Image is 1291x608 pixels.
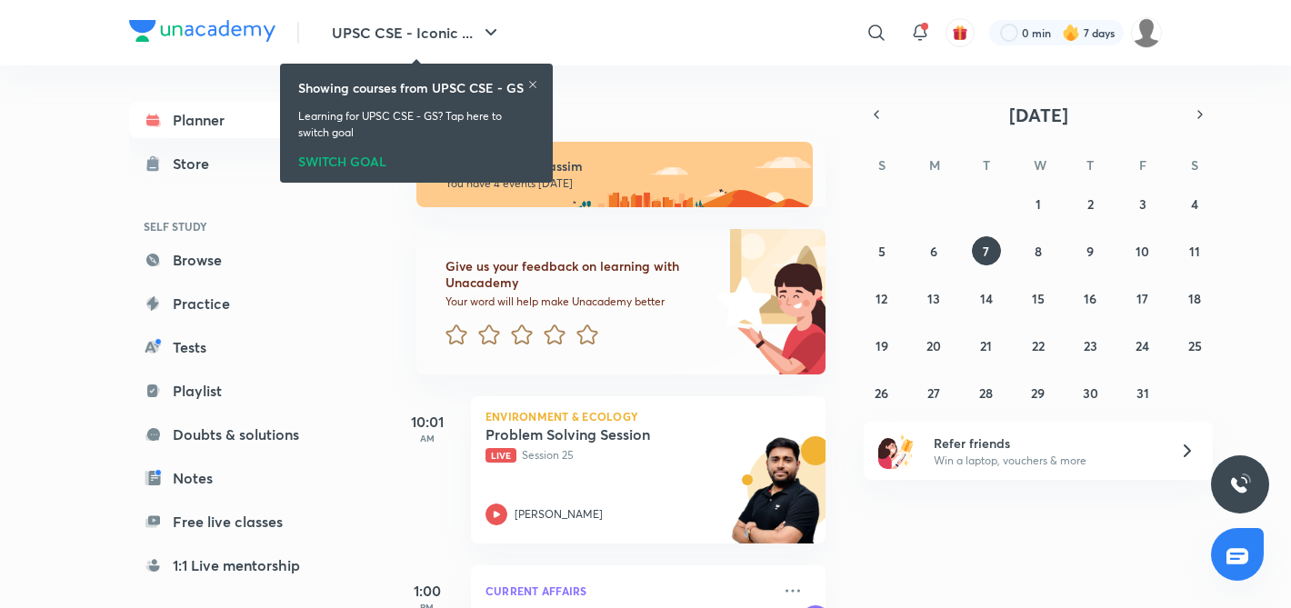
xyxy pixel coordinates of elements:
abbr: October 6, 2025 [930,243,937,260]
a: Company Logo [129,20,275,46]
a: Playlist [129,373,340,409]
p: Learning for UPSC CSE - GS? Tap here to switch goal [298,108,535,141]
p: Environment & Ecology [485,411,811,422]
abbr: Wednesday [1034,156,1046,174]
p: AM [391,433,464,444]
abbr: October 14, 2025 [980,290,993,307]
abbr: Tuesday [983,156,990,174]
button: October 10, 2025 [1128,236,1157,265]
abbr: Sunday [878,156,886,174]
p: Win a laptop, vouchers & more [934,453,1157,469]
button: October 17, 2025 [1128,284,1157,313]
img: ttu [1229,473,1251,495]
abbr: October 21, 2025 [980,337,992,354]
abbr: October 16, 2025 [1084,290,1096,307]
button: October 13, 2025 [919,284,948,313]
abbr: October 1, 2025 [1036,195,1041,213]
img: streak [1062,24,1080,42]
abbr: October 7, 2025 [983,243,989,260]
button: October 7, 2025 [972,236,1001,265]
div: Store [173,153,220,174]
abbr: October 30, 2025 [1083,384,1098,402]
h6: Refer friends [934,434,1157,453]
h6: SELF STUDY [129,211,340,242]
h6: Give us your feedback on learning with Unacademy [445,258,711,291]
button: October 20, 2025 [919,331,948,360]
abbr: October 23, 2025 [1084,337,1097,354]
abbr: Friday [1139,156,1146,174]
a: Browse [129,242,340,278]
button: October 26, 2025 [867,378,896,407]
a: 1:1 Live mentorship [129,547,340,583]
button: October 29, 2025 [1024,378,1053,407]
button: October 4, 2025 [1180,189,1209,218]
button: October 14, 2025 [972,284,1001,313]
button: October 23, 2025 [1076,331,1105,360]
button: [DATE] [889,102,1187,127]
abbr: October 28, 2025 [979,384,993,402]
abbr: October 4, 2025 [1191,195,1198,213]
button: October 19, 2025 [867,331,896,360]
abbr: October 22, 2025 [1032,337,1045,354]
button: October 31, 2025 [1128,378,1157,407]
button: October 24, 2025 [1128,331,1157,360]
abbr: October 11, 2025 [1189,243,1200,260]
abbr: October 8, 2025 [1035,243,1042,260]
p: [PERSON_NAME] [515,506,603,523]
abbr: October 27, 2025 [927,384,940,402]
a: Doubts & solutions [129,416,340,453]
button: October 12, 2025 [867,284,896,313]
h5: 10:01 [391,411,464,433]
img: Company Logo [129,20,275,42]
img: avatar [952,25,968,41]
h6: Showing courses from UPSC CSE - GS [298,78,524,97]
abbr: Thursday [1086,156,1094,174]
abbr: October 5, 2025 [878,243,886,260]
img: morning [416,142,813,207]
abbr: October 29, 2025 [1031,384,1045,402]
abbr: October 2, 2025 [1087,195,1094,213]
p: Session 25 [485,447,771,463]
a: Tests [129,329,340,365]
button: October 22, 2025 [1024,331,1053,360]
button: October 9, 2025 [1076,236,1105,265]
button: October 11, 2025 [1180,236,1209,265]
h5: Problem Solving Session [485,425,712,444]
abbr: October 19, 2025 [876,337,888,354]
abbr: October 10, 2025 [1136,243,1149,260]
img: feedback_image [656,229,826,374]
abbr: October 20, 2025 [926,337,941,354]
button: October 15, 2025 [1024,284,1053,313]
a: Store [129,145,340,182]
img: referral [878,433,915,469]
img: wassim [1131,17,1162,48]
button: October 21, 2025 [972,331,1001,360]
h6: Good morning, wassim [445,158,796,174]
abbr: Monday [929,156,940,174]
button: October 1, 2025 [1024,189,1053,218]
button: October 6, 2025 [919,236,948,265]
h4: [DATE] [416,102,844,124]
abbr: October 24, 2025 [1136,337,1149,354]
button: avatar [946,18,975,47]
abbr: October 13, 2025 [927,290,940,307]
div: SWITCH GOAL [298,148,535,168]
button: October 27, 2025 [919,378,948,407]
abbr: October 31, 2025 [1136,384,1149,402]
span: Live [485,448,516,463]
button: October 8, 2025 [1024,236,1053,265]
button: UPSC CSE - Iconic ... [321,15,513,51]
button: October 16, 2025 [1076,284,1105,313]
abbr: October 9, 2025 [1086,243,1094,260]
p: Current Affairs [485,580,771,602]
abbr: October 17, 2025 [1136,290,1148,307]
button: October 3, 2025 [1128,189,1157,218]
p: You have 4 events [DATE] [445,176,796,191]
abbr: Saturday [1191,156,1198,174]
a: Planner [129,102,340,138]
abbr: October 15, 2025 [1032,290,1045,307]
button: October 2, 2025 [1076,189,1105,218]
h5: 1:00 [391,580,464,602]
a: Free live classes [129,503,340,540]
abbr: October 18, 2025 [1188,290,1201,307]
